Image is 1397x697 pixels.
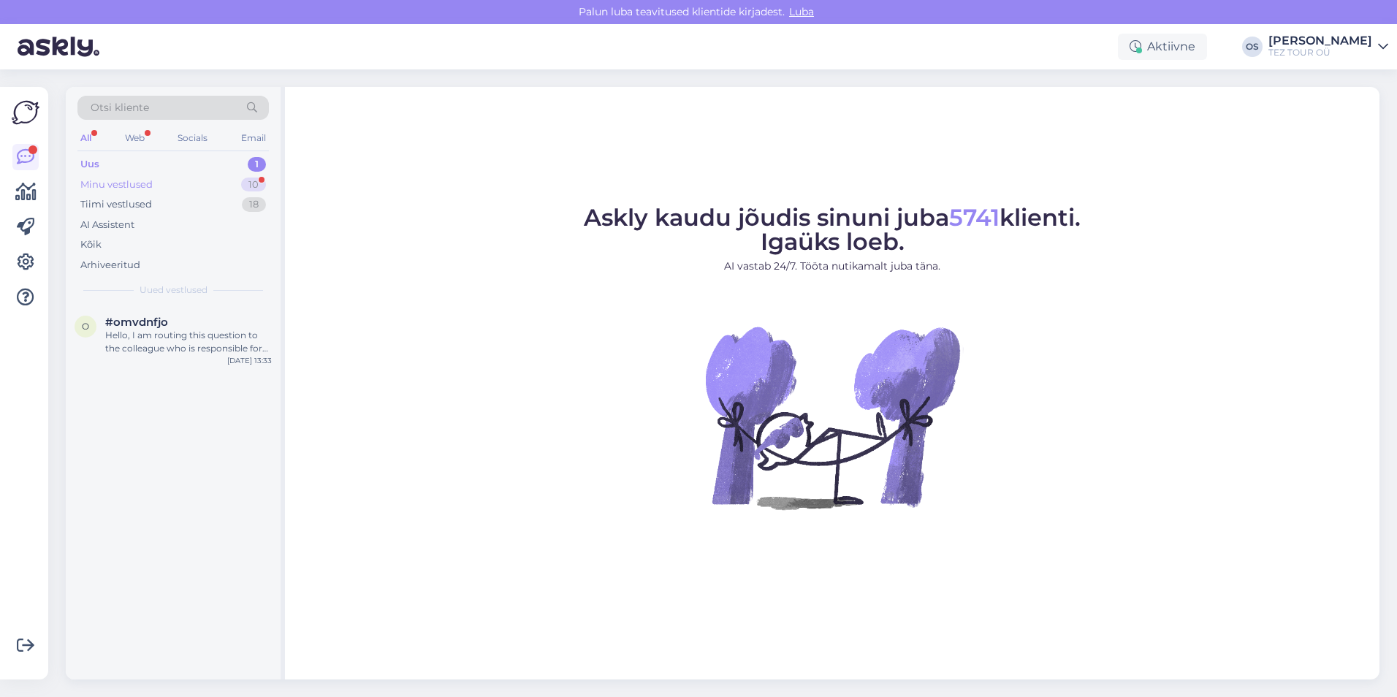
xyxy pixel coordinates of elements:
[105,329,272,355] div: Hello, I am routing this question to the colleague who is responsible for this topic. The reply m...
[1118,34,1207,60] div: Aktiivne
[1268,35,1388,58] a: [PERSON_NAME]TEZ TOUR OÜ
[80,178,153,192] div: Minu vestlused
[1268,47,1372,58] div: TEZ TOUR OÜ
[584,259,1081,274] p: AI vastab 24/7. Tööta nutikamalt juba täna.
[80,237,102,252] div: Kõik
[77,129,94,148] div: All
[80,197,152,212] div: Tiimi vestlused
[785,5,818,18] span: Luba
[80,218,134,232] div: AI Assistent
[241,178,266,192] div: 10
[122,129,148,148] div: Web
[584,203,1081,256] span: Askly kaudu jõudis sinuni juba klienti. Igaüks loeb.
[175,129,210,148] div: Socials
[91,100,149,115] span: Otsi kliente
[12,99,39,126] img: Askly Logo
[1242,37,1263,57] div: OS
[80,157,99,172] div: Uus
[227,355,272,366] div: [DATE] 13:33
[1268,35,1372,47] div: [PERSON_NAME]
[242,197,266,212] div: 18
[82,321,89,332] span: o
[238,129,269,148] div: Email
[701,286,964,549] img: No Chat active
[140,283,208,297] span: Uued vestlused
[105,316,168,329] span: #omvdnfjo
[949,203,1000,232] span: 5741
[248,157,266,172] div: 1
[80,258,140,273] div: Arhiveeritud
